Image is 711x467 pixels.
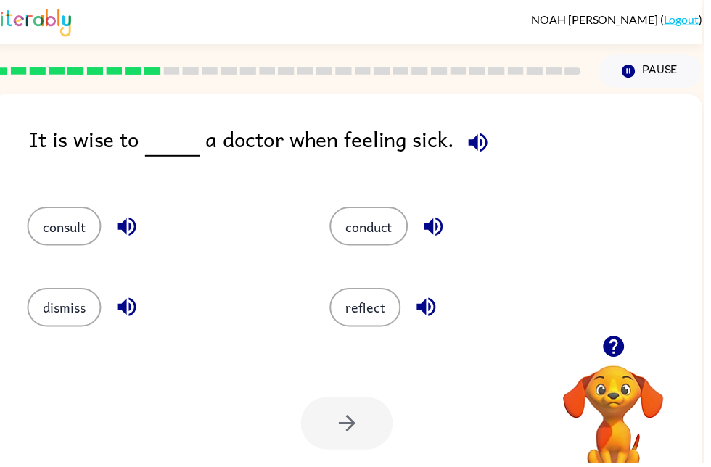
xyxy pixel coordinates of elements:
[670,12,706,26] a: Logout
[28,209,102,248] button: consult
[333,291,405,330] button: reflect
[604,55,710,88] button: Pause
[28,291,102,330] button: dismiss
[30,124,710,180] div: It is wise to a doctor when feeling sick.
[537,12,667,26] span: NOAH [PERSON_NAME]
[333,209,412,248] button: conduct
[537,12,710,26] div: ( )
